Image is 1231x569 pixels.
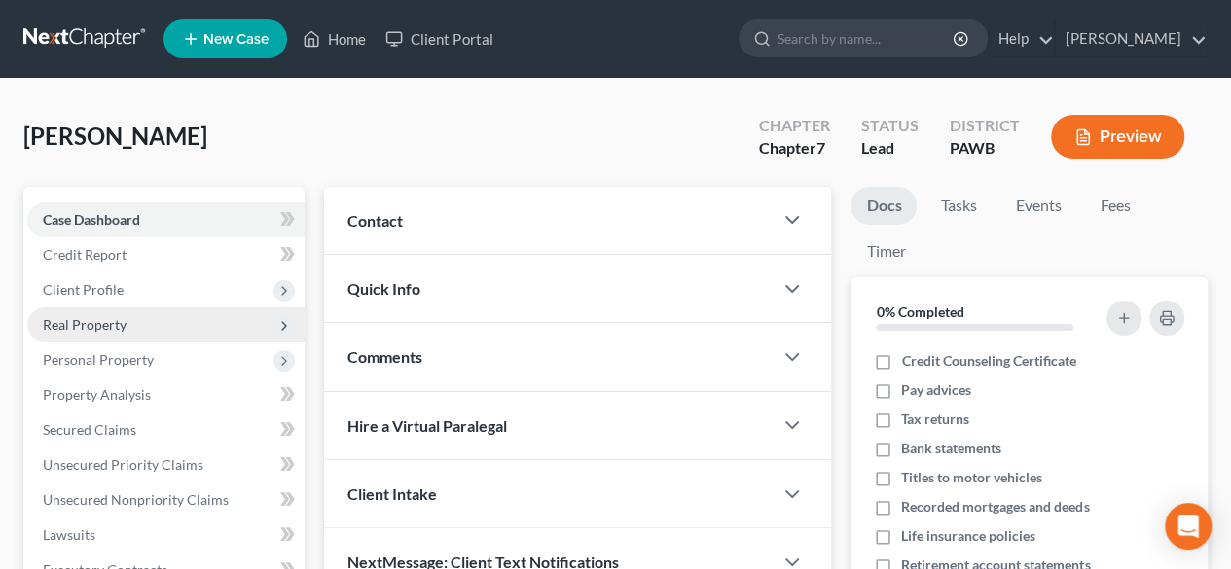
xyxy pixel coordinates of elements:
a: Fees [1084,187,1146,225]
div: Chapter [759,137,830,160]
a: Home [293,21,376,56]
a: Unsecured Nonpriority Claims [27,482,305,517]
a: Credit Report [27,237,305,272]
a: Docs [851,187,917,225]
a: Secured Claims [27,412,305,447]
span: Credit Report [43,246,127,263]
span: Property Analysis [43,386,151,403]
span: 7 [816,138,825,157]
a: Help [989,21,1054,56]
div: Lead [861,137,919,160]
span: Recorded mortgages and deeds [901,497,1089,516]
span: Bank statements [901,439,1001,458]
div: Open Intercom Messenger [1165,503,1212,550]
input: Search by name... [778,20,956,56]
span: Case Dashboard [43,211,140,228]
a: Lawsuits [27,517,305,552]
span: Credit Counseling Certificate [901,351,1075,371]
span: Quick Info [347,279,420,298]
span: [PERSON_NAME] [23,122,207,150]
div: Chapter [759,115,830,137]
span: Personal Property [43,351,154,368]
span: Life insurance policies [901,526,1035,546]
a: Unsecured Priority Claims [27,447,305,482]
a: Events [999,187,1076,225]
span: Client Profile [43,281,124,298]
span: New Case [203,32,269,47]
span: Unsecured Priority Claims [43,456,203,473]
div: District [950,115,1020,137]
span: Titles to motor vehicles [901,468,1042,487]
span: Tax returns [901,409,969,429]
span: Secured Claims [43,421,136,438]
span: Real Property [43,316,127,333]
a: [PERSON_NAME] [1056,21,1207,56]
a: Tasks [924,187,992,225]
span: Comments [347,347,422,366]
strong: 0% Completed [876,303,963,320]
a: Client Portal [376,21,502,56]
a: Property Analysis [27,377,305,412]
a: Timer [851,232,921,270]
a: Case Dashboard [27,202,305,237]
span: Contact [347,211,403,230]
span: Lawsuits [43,526,95,543]
div: PAWB [950,137,1020,160]
span: Hire a Virtual Paralegal [347,416,507,435]
span: Client Intake [347,484,437,503]
span: Unsecured Nonpriority Claims [43,491,229,508]
div: Status [861,115,919,137]
button: Preview [1051,115,1184,159]
span: Pay advices [901,380,971,400]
